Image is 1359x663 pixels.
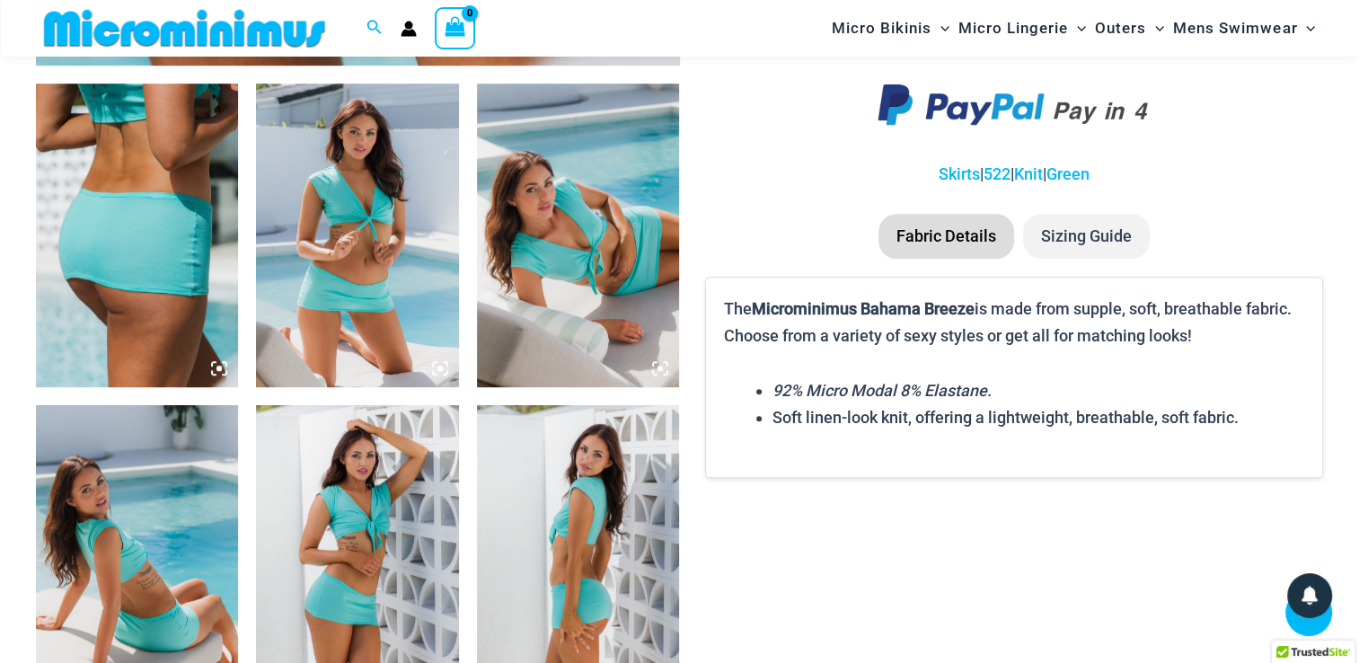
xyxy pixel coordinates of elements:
span: Menu Toggle [1068,5,1086,51]
a: Micro LingerieMenu ToggleMenu Toggle [954,5,1090,51]
a: Micro BikinisMenu ToggleMenu Toggle [827,5,954,51]
img: Bahama Breeze Mint 9116 Crop Top 522 Skirt [477,84,679,387]
a: Knit [1014,164,1043,183]
li: Sizing Guide [1023,214,1150,259]
a: Green [1046,164,1090,183]
a: Mens SwimwearMenu ToggleMenu Toggle [1169,5,1319,51]
nav: Site Navigation [825,3,1323,54]
img: MM SHOP LOGO FLAT [37,8,332,49]
b: Microminimus Bahama Breeze [752,299,975,318]
a: Account icon link [401,21,417,37]
li: Fabric Details [878,214,1014,259]
em: 92% Micro Modal 8% Elastane. [772,381,992,400]
a: View Shopping Cart, empty [435,7,476,49]
a: Skirts [939,164,980,183]
img: Bahama Breeze Mint 9116 Crop Top 522 Skirt [256,84,458,387]
span: Menu Toggle [931,5,949,51]
span: Outers [1095,5,1146,51]
a: Search icon link [366,17,383,40]
p: The is made from supple, soft, breathable fabric. Choose from a variety of sexy styles or get all... [724,296,1304,349]
a: 522 [984,164,1010,183]
span: Mens Swimwear [1173,5,1297,51]
span: Menu Toggle [1297,5,1315,51]
span: Micro Bikinis [832,5,931,51]
li: Soft linen-look knit, offering a lightweight, breathable, soft fabric. [772,404,1304,431]
p: | | | [705,161,1323,188]
span: Micro Lingerie [958,5,1068,51]
a: OutersMenu ToggleMenu Toggle [1090,5,1169,51]
img: Bahama Breeze Mint 522 Skirt [36,84,238,387]
span: Menu Toggle [1146,5,1164,51]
